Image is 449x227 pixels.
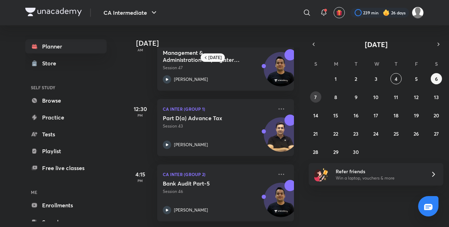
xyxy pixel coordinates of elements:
p: CA Inter (Group 1) [163,105,273,113]
abbr: September 3, 2025 [375,76,377,82]
h5: Part D(a) Advance Tax [163,115,250,122]
a: Company Logo [25,8,82,18]
p: CA Inter (Group 2) [163,170,273,179]
span: [DATE] [365,40,388,49]
button: September 10, 2025 [370,91,382,103]
abbr: September 2, 2025 [355,76,357,82]
p: AM [126,48,154,52]
button: September 15, 2025 [330,110,341,121]
button: September 14, 2025 [310,110,321,121]
button: September 22, 2025 [330,128,341,139]
abbr: September 17, 2025 [374,112,378,119]
button: September 3, 2025 [370,73,382,84]
button: September 8, 2025 [330,91,341,103]
button: September 18, 2025 [390,110,402,121]
abbr: September 5, 2025 [415,76,418,82]
h5: 4:15 [126,170,154,179]
h6: [DATE] [208,55,222,60]
button: [DATE] [319,39,434,49]
img: streak [383,9,390,16]
div: Store [42,59,60,67]
p: Session 43 [163,123,273,129]
abbr: September 21, 2025 [313,130,318,137]
button: September 13, 2025 [431,91,442,103]
h6: ME [25,186,107,198]
abbr: Saturday [435,60,438,67]
a: Practice [25,110,107,124]
abbr: September 16, 2025 [354,112,358,119]
button: September 30, 2025 [350,146,362,157]
a: Tests [25,127,107,141]
abbr: September 8, 2025 [334,94,337,100]
button: September 26, 2025 [411,128,422,139]
p: Session 46 [163,188,273,195]
abbr: September 10, 2025 [373,94,378,100]
button: CA Intermediate [99,6,162,20]
button: September 9, 2025 [350,91,362,103]
abbr: Monday [334,60,338,67]
button: September 25, 2025 [390,128,402,139]
abbr: September 27, 2025 [434,130,439,137]
abbr: Sunday [314,60,317,67]
a: Store [25,56,107,70]
p: PM [126,113,154,117]
img: Avatar [264,56,298,90]
button: September 24, 2025 [370,128,382,139]
p: [PERSON_NAME] [174,142,208,148]
button: September 23, 2025 [350,128,362,139]
abbr: Tuesday [355,60,357,67]
h5: 12:30 [126,105,154,113]
a: Free live classes [25,161,107,175]
button: September 12, 2025 [411,91,422,103]
button: September 4, 2025 [390,73,402,84]
button: September 21, 2025 [310,128,321,139]
h6: SELF STUDY [25,82,107,93]
h4: [DATE] [136,39,301,47]
button: September 19, 2025 [411,110,422,121]
a: Browse [25,93,107,108]
button: September 29, 2025 [330,146,341,157]
button: September 7, 2025 [310,91,321,103]
p: Win a laptop, vouchers & more [336,175,422,181]
abbr: September 12, 2025 [414,94,418,100]
p: Session 47 [163,65,273,71]
h6: Refer friends [336,168,422,175]
img: Drashti Patel [412,7,424,19]
button: September 28, 2025 [310,146,321,157]
abbr: Wednesday [374,60,379,67]
button: September 2, 2025 [350,73,362,84]
abbr: September 25, 2025 [394,130,399,137]
img: Avatar [264,121,298,155]
abbr: September 28, 2025 [313,149,318,155]
abbr: September 4, 2025 [395,76,397,82]
abbr: September 20, 2025 [434,112,439,119]
abbr: September 15, 2025 [333,112,338,119]
abbr: September 30, 2025 [353,149,359,155]
a: Playlist [25,144,107,158]
abbr: September 7, 2025 [314,94,317,100]
abbr: September 1, 2025 [335,76,337,82]
p: [PERSON_NAME] [174,76,208,83]
img: Company Logo [25,8,82,16]
abbr: September 13, 2025 [434,94,439,100]
abbr: September 26, 2025 [414,130,419,137]
h5: Management & Administration-10 (Registers & Returns Part-1) [163,49,250,63]
h5: Bank Audit Part-5 [163,180,250,187]
abbr: September 11, 2025 [394,94,398,100]
abbr: September 29, 2025 [333,149,339,155]
button: September 20, 2025 [431,110,442,121]
abbr: September 24, 2025 [373,130,378,137]
a: Enrollments [25,198,107,212]
button: September 17, 2025 [370,110,382,121]
img: avatar [336,9,342,16]
button: avatar [334,7,345,18]
button: September 5, 2025 [411,73,422,84]
button: September 27, 2025 [431,128,442,139]
abbr: September 23, 2025 [353,130,358,137]
a: Planner [25,39,107,53]
button: September 16, 2025 [350,110,362,121]
img: referral [314,167,328,181]
button: September 1, 2025 [330,73,341,84]
p: PM [126,179,154,183]
img: Avatar [264,187,298,220]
